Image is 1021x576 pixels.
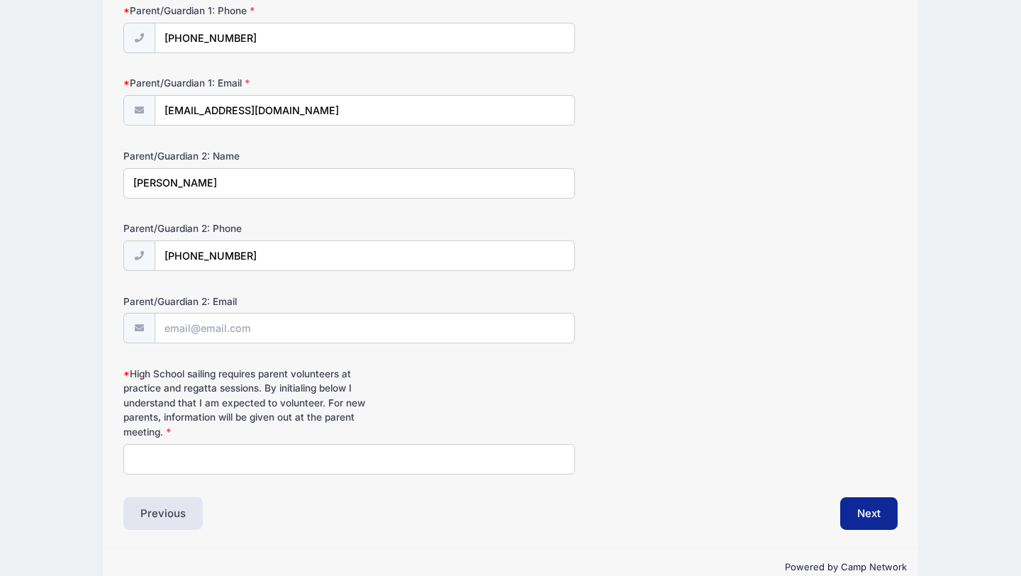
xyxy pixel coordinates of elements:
label: Parent/Guardian 2: Phone [123,221,381,236]
input: (xxx) xxx-xxxx [155,23,575,53]
label: Parent/Guardian 1: Phone [123,4,381,18]
p: Powered by Camp Network [114,560,907,575]
label: Parent/Guardian 2: Email [123,294,381,309]
label: Parent/Guardian 1: Email [123,76,381,90]
button: Next [840,497,898,530]
button: Previous [123,497,203,530]
input: (xxx) xxx-xxxx [155,240,575,271]
label: Parent/Guardian 2: Name [123,149,381,163]
input: email@email.com [155,95,575,126]
label: High School sailing requires parent volunteers at practice and regatta sessions. By initialing be... [123,367,381,439]
input: email@email.com [155,313,575,343]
